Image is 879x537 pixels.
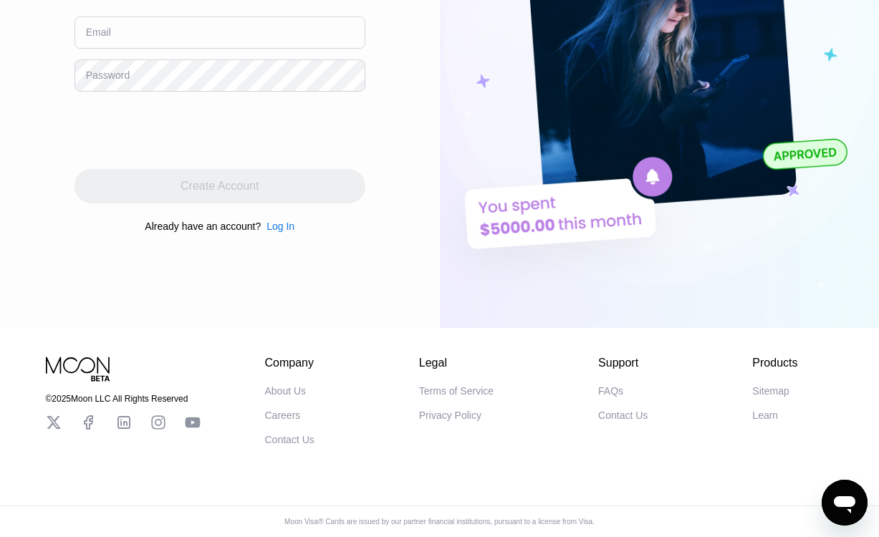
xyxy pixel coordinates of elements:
[598,410,648,421] div: Contact Us
[273,518,606,526] div: Moon Visa® Cards are issued by our partner financial institutions, pursuant to a license from Visa.
[265,434,314,445] div: Contact Us
[265,385,307,397] div: About Us
[752,385,789,397] div: Sitemap
[75,102,292,158] iframe: reCAPTCHA
[752,410,778,421] div: Learn
[86,69,130,81] div: Password
[598,357,648,369] div: Support
[598,385,623,397] div: FAQs
[261,221,294,232] div: Log In
[265,410,301,421] div: Careers
[86,26,111,38] div: Email
[419,385,494,397] div: Terms of Service
[419,410,481,421] div: Privacy Policy
[265,357,314,369] div: Company
[419,357,494,369] div: Legal
[266,221,294,232] div: Log In
[822,480,868,526] iframe: Button to launch messaging window
[46,394,201,404] div: © 2025 Moon LLC All Rights Reserved
[752,357,797,369] div: Products
[145,221,261,232] div: Already have an account?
